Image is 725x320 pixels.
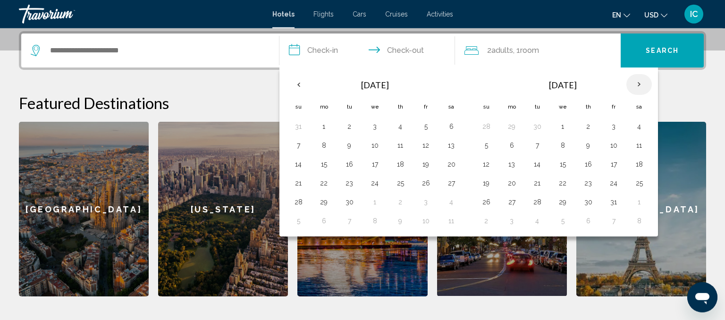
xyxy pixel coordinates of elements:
button: Day 10 [418,214,433,227]
button: User Menu [682,4,706,24]
button: Day 28 [479,120,494,133]
button: Day 5 [555,214,570,227]
button: Day 28 [530,195,545,209]
button: Day 9 [581,139,596,152]
span: USD [644,11,658,19]
button: Day 1 [316,120,331,133]
button: Day 7 [606,214,621,227]
button: Day 9 [393,214,408,227]
div: Search widget [21,34,704,67]
button: Day 7 [291,139,306,152]
button: Day 11 [444,214,459,227]
a: Travorium [19,5,263,24]
button: Day 3 [606,120,621,133]
button: Day 6 [444,120,459,133]
button: Day 27 [504,195,519,209]
button: Day 15 [555,158,570,171]
th: [DATE] [311,74,438,96]
button: Day 6 [316,214,331,227]
button: Day 24 [367,177,382,190]
button: Day 4 [393,120,408,133]
a: Cars [353,10,366,18]
span: 2 [487,44,513,57]
a: [GEOGRAPHIC_DATA] [19,122,149,296]
button: Day 20 [504,177,519,190]
button: Day 27 [444,177,459,190]
button: Day 31 [606,195,621,209]
a: Activities [427,10,453,18]
button: Day 29 [504,120,519,133]
button: Day 24 [606,177,621,190]
button: Day 12 [418,139,433,152]
button: Day 16 [342,158,357,171]
span: IC [690,9,698,19]
a: Hotels [272,10,295,18]
button: Day 10 [606,139,621,152]
a: Cruises [385,10,408,18]
span: Flights [313,10,334,18]
button: Day 23 [342,177,357,190]
button: Day 18 [393,158,408,171]
button: Day 2 [581,120,596,133]
button: Day 4 [530,214,545,227]
button: Change language [612,8,630,22]
button: Day 26 [418,177,433,190]
button: Day 25 [632,177,647,190]
button: Day 8 [555,139,570,152]
span: Search [646,47,679,55]
button: Day 7 [530,139,545,152]
button: Day 5 [479,139,494,152]
button: Day 3 [418,195,433,209]
button: Day 21 [291,177,306,190]
button: Day 22 [316,177,331,190]
h2: Featured Destinations [19,93,706,112]
button: Day 2 [342,120,357,133]
button: Day 8 [632,214,647,227]
button: Day 1 [555,120,570,133]
button: Day 17 [606,158,621,171]
button: Day 28 [291,195,306,209]
button: Day 30 [342,195,357,209]
button: Day 13 [444,139,459,152]
button: Day 3 [504,214,519,227]
button: Day 18 [632,158,647,171]
button: Day 8 [316,139,331,152]
button: Day 16 [581,158,596,171]
button: Day 10 [367,139,382,152]
button: Day 7 [342,214,357,227]
button: Day 31 [291,120,306,133]
button: Day 13 [504,158,519,171]
button: Day 4 [632,120,647,133]
a: [US_STATE] [158,122,288,296]
button: Previous month [286,74,311,95]
button: Day 9 [342,139,357,152]
iframe: Bouton de lancement de la fenêtre de messagerie [687,282,717,312]
button: Day 4 [444,195,459,209]
button: Day 17 [367,158,382,171]
button: Day 1 [367,195,382,209]
button: Day 21 [530,177,545,190]
button: Day 5 [418,120,433,133]
button: Day 22 [555,177,570,190]
button: Day 6 [581,214,596,227]
button: Day 8 [367,214,382,227]
button: Day 30 [581,195,596,209]
button: Day 30 [530,120,545,133]
span: en [612,11,621,19]
button: Day 25 [393,177,408,190]
button: Day 15 [316,158,331,171]
button: Day 1 [632,195,647,209]
button: Day 14 [530,158,545,171]
button: Day 23 [581,177,596,190]
button: Check in and out dates [279,34,455,67]
button: Day 12 [479,158,494,171]
button: Day 14 [291,158,306,171]
button: Day 2 [393,195,408,209]
button: Day 6 [504,139,519,152]
button: Day 29 [316,195,331,209]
